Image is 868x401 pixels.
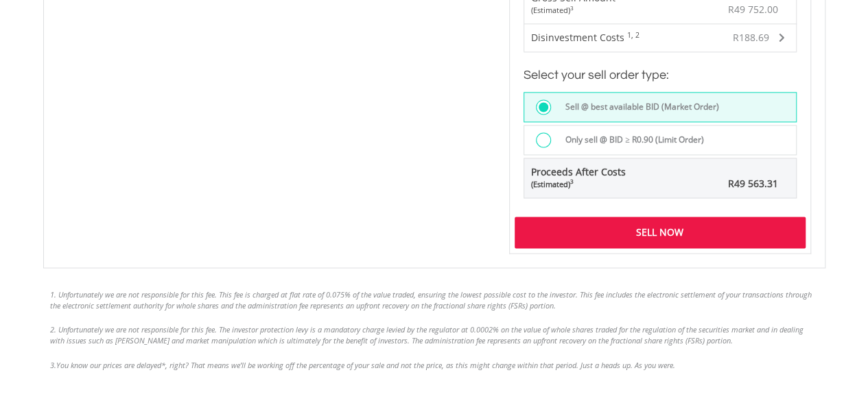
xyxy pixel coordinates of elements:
span: You know our prices are delayed*, right? That means we’ll be working off the percentage of your s... [56,359,675,369]
span: R188.69 [733,31,769,44]
sup: 3 [570,178,574,185]
h3: Select your sell order type: [524,66,797,85]
span: Proceeds After Costs [531,165,626,190]
span: Disinvestment Costs [531,31,624,44]
div: (Estimated) [531,179,626,190]
li: 3. [50,359,819,370]
sup: 3 [570,4,574,12]
label: Only sell @ BID ≥ R0.90 (Limit Order) [557,132,704,147]
span: R49 752.00 [728,3,778,16]
li: 1. Unfortunately we are not responsible for this fee. This fee is charged at flat rate of 0.075% ... [50,289,819,310]
label: Sell @ best available BID (Market Order) [557,99,719,114]
span: R49 563.31 [728,177,778,190]
div: (Estimated) [531,5,615,16]
sup: 1, 2 [627,30,640,40]
li: 2. Unfortunately we are not responsible for this fee. The investor protection levy is a mandatory... [50,324,819,345]
div: Sell Now [515,217,806,248]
